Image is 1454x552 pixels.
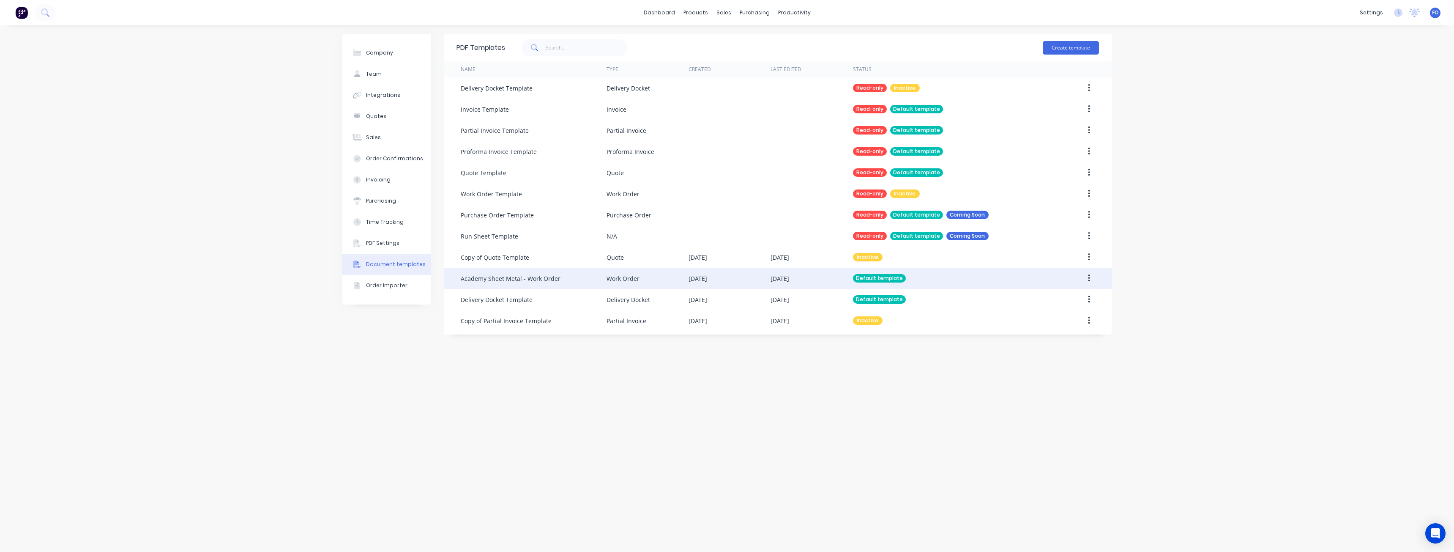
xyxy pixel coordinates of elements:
div: [DATE] [689,274,707,283]
div: Copy of Partial Invoice Template [461,316,552,325]
div: N/A [607,232,617,241]
div: Default template [890,147,943,156]
div: Default template [890,211,943,219]
div: Team [366,70,382,78]
div: [DATE] [689,316,707,325]
div: Default template [853,274,906,283]
div: Read-only [853,147,887,156]
div: Document templates [366,261,426,268]
div: [DATE] [689,253,707,262]
div: Name [461,66,476,73]
div: [DATE] [771,295,789,304]
div: Invoice Template [461,105,509,114]
div: Read-only [853,168,887,177]
div: Read-only [853,105,887,113]
div: Academy Sheet Metal - Work Order [461,274,560,283]
div: Default template [890,232,943,240]
a: dashboard [640,6,679,19]
button: Order Importer [342,275,431,296]
div: Work Order [607,274,640,283]
button: Time Tracking [342,211,431,233]
div: [DATE] [771,316,789,325]
div: Order Confirmations [366,155,423,162]
div: Default template [890,105,943,113]
div: Open Intercom Messenger [1425,523,1446,544]
div: productivity [774,6,815,19]
button: Company [342,42,431,63]
div: Order Importer [366,282,407,289]
div: Type [607,66,618,73]
div: Delivery Docket Template [461,84,533,93]
div: Read-only [853,189,887,198]
div: Status [853,66,872,73]
img: Factory [15,6,28,19]
div: Proforma Invoice [607,147,654,156]
div: Copy of Quote Template [461,253,529,262]
div: Inactive [853,253,883,261]
div: Integrations [366,91,400,99]
div: Delivery Docket [607,84,650,93]
div: Inactive [890,189,920,198]
div: Quote [607,168,624,177]
button: Team [342,63,431,85]
div: Quote Template [461,168,506,177]
div: Quote [607,253,624,262]
div: Purchase Order Template [461,211,534,220]
div: Read-only [853,84,887,92]
div: Work Order [607,189,640,198]
div: Partial Invoice [607,316,646,325]
div: Coming Soon [946,211,989,219]
div: Inactive [853,316,883,325]
div: Partial Invoice Template [461,126,529,135]
div: settings [1356,6,1387,19]
div: [DATE] [771,253,789,262]
div: Quotes [366,113,386,120]
div: Read-only [853,126,887,135]
div: Default template [853,295,906,304]
div: Run Sheet Template [461,232,518,241]
div: purchasing [735,6,774,19]
div: Company [366,49,393,57]
div: Partial Invoice [607,126,646,135]
div: Proforma Invoice Template [461,147,537,156]
button: Sales [342,127,431,148]
span: FO [1432,9,1438,16]
div: Created [689,66,711,73]
button: Integrations [342,85,431,106]
div: Delivery Docket Template [461,295,533,304]
div: Sales [366,134,381,141]
div: Delivery Docket [607,295,650,304]
button: Document templates [342,254,431,275]
div: Default template [890,168,943,177]
div: Read-only [853,211,887,219]
div: Invoice [607,105,626,114]
button: Order Confirmations [342,148,431,169]
div: Invoicing [366,176,391,184]
button: Purchasing [342,190,431,211]
div: Read-only [853,232,887,240]
button: Quotes [342,106,431,127]
div: PDF Settings [366,239,399,247]
div: Work Order Template [461,189,522,198]
input: Search... [546,39,628,56]
div: Coming Soon [946,232,989,240]
div: PDF Templates [456,43,505,53]
div: sales [712,6,735,19]
div: Purchase Order [607,211,651,220]
div: Time Tracking [366,218,404,226]
div: [DATE] [771,274,789,283]
div: Inactive [890,84,920,92]
div: Default template [890,126,943,135]
button: Create template [1043,41,1099,55]
div: Purchasing [366,197,396,205]
button: PDF Settings [342,233,431,254]
div: [DATE] [689,295,707,304]
button: Invoicing [342,169,431,190]
div: Last Edited [771,66,801,73]
div: products [679,6,712,19]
